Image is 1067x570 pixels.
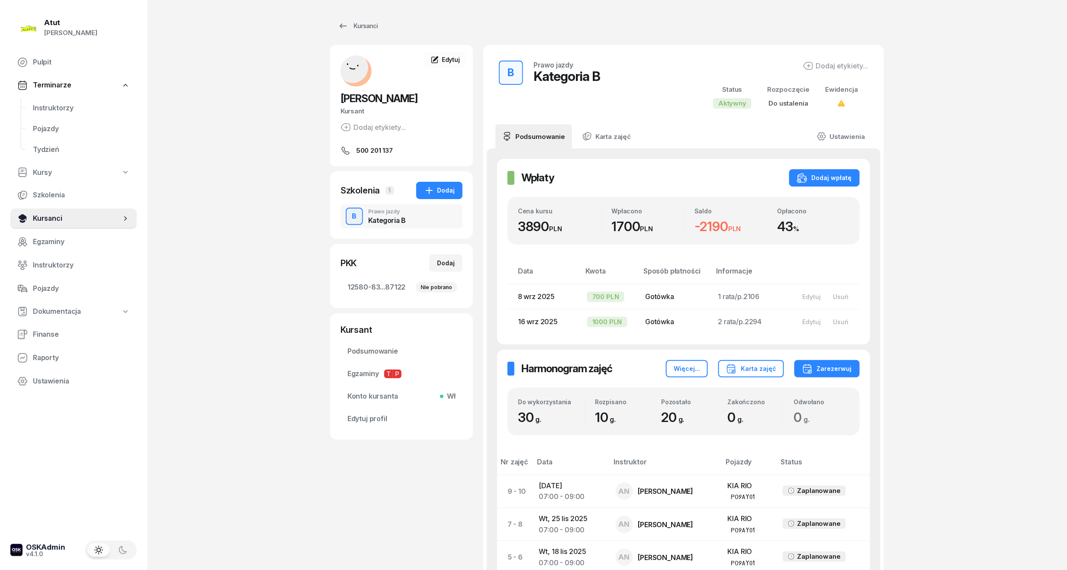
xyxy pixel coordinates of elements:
div: Cena kursu [518,207,601,215]
th: Data [508,265,580,284]
div: 07:00 - 09:00 [539,525,602,536]
span: AN [619,521,630,528]
div: Więcej... [674,364,700,374]
button: B [499,61,523,85]
div: KIA RIO [728,546,769,557]
button: Karta zajęć [718,360,784,377]
a: Terminarze [10,75,137,95]
div: 700 PLN [587,292,624,302]
div: Karta zajęć [726,364,776,374]
span: 16 wrz 2025 [518,317,558,326]
div: Usuń [833,318,848,325]
button: Edytuj [796,290,827,304]
span: Konto kursanta [347,391,456,402]
h2: Wpłaty [521,171,554,185]
a: Dokumentacja [10,302,137,322]
span: Wł [444,391,456,402]
div: v4.1.0 [26,551,65,557]
span: 20 [661,409,688,425]
span: Egzaminy [33,236,130,248]
a: Tydzień [26,139,137,160]
small: PLN [549,225,562,233]
span: Edytuj [442,56,460,63]
div: B [349,209,360,224]
span: 1 [386,186,394,195]
div: Prawo jazdy [368,209,406,214]
div: Saldo [694,207,767,215]
a: Szkolenia [10,185,137,206]
span: Instruktorzy [33,103,130,114]
small: PLN [640,225,653,233]
td: 7 - 8 [497,508,532,541]
span: 10 [595,409,620,425]
span: Egzaminy [347,368,456,380]
th: Status [776,456,870,475]
button: Usuń [827,290,855,304]
small: g. [536,415,542,424]
a: Instruktorzy [10,255,137,276]
div: Zarezerwuj [802,364,852,374]
button: Dodaj etykiety... [341,122,406,132]
div: Do wykorzystania [518,398,584,406]
th: Pojazdy [721,456,776,475]
span: 12580-83...87122 [347,282,456,293]
div: Rozpoczęcie [767,84,810,95]
button: Dodaj wpłatę [789,169,860,187]
a: Ustawienia [10,371,137,392]
div: Status [713,84,752,95]
div: OSKAdmin [26,544,65,551]
div: Gotówka [645,291,704,303]
div: Atut [44,19,97,26]
button: Dodaj [429,254,463,272]
button: B [346,208,363,225]
small: PLN [728,225,741,233]
div: Zaplanowane [797,518,841,529]
div: KIA RIO [728,480,769,492]
div: Pozostało [661,398,717,406]
span: Podsumowanie [347,346,456,357]
div: KIA RIO [728,513,769,525]
div: Dodaj [437,258,455,268]
span: 0 [794,409,814,425]
small: g. [737,415,743,424]
div: Edytuj [802,293,821,300]
span: Pojazdy [33,283,130,294]
span: Kursanci [33,213,121,224]
div: Kategoria B [533,68,600,84]
div: Kursant [341,324,463,336]
span: 8 wrz 2025 [518,292,555,301]
span: Ustawienia [33,376,130,387]
span: Pojazdy [33,123,130,135]
td: Wt, 25 lis 2025 [532,508,609,541]
a: Ustawienia [810,124,872,148]
span: 1 rata/p.2106 [718,292,760,301]
span: 2 rata/p.2294 [718,317,762,326]
span: Terminarze [33,80,71,91]
div: Kursant [341,106,463,117]
small: % [793,225,799,233]
div: 3890 [518,219,601,235]
div: Odwołano [794,398,849,406]
span: AN [619,488,630,495]
a: Konto kursantaWł [341,386,463,407]
a: Finanse [10,324,137,345]
button: Dodaj [416,182,463,199]
span: P [393,370,402,378]
a: Raporty [10,348,137,368]
button: Dodaj etykiety... [803,61,868,71]
div: Zakończono [728,398,783,406]
div: PO9AY01 [731,493,755,500]
span: Do ustalenia [769,99,808,107]
th: Nr zajęć [497,456,532,475]
div: Wpłacono [612,207,684,215]
span: Tydzień [33,144,130,155]
div: B [505,64,518,81]
span: Szkolenia [33,190,130,201]
img: logo-xs-dark@2x.png [10,544,22,556]
div: Nie pobrano [416,282,457,293]
a: Edytuj profil [341,409,463,429]
span: Raporty [33,352,130,364]
th: Informacje [711,265,790,284]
